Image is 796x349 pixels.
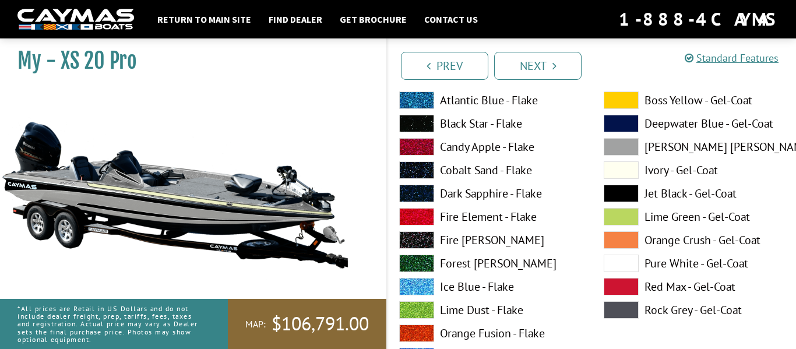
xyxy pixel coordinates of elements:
[17,9,134,30] img: white-logo-c9c8dbefe5ff5ceceb0f0178aa75bf4bb51f6bca0971e226c86eb53dfe498488.png
[399,255,580,272] label: Forest [PERSON_NAME]
[399,278,580,295] label: Ice Blue - Flake
[604,255,785,272] label: Pure White - Gel-Coat
[604,301,785,319] label: Rock Grey - Gel-Coat
[17,48,357,74] h1: My - XS 20 Pro
[399,91,580,109] label: Atlantic Blue - Flake
[418,12,484,27] a: Contact Us
[228,299,386,349] a: MAP:$106,791.00
[399,185,580,202] label: Dark Sapphire - Flake
[604,138,785,156] label: [PERSON_NAME] [PERSON_NAME] - Gel-Coat
[17,299,202,349] p: *All prices are Retail in US Dollars and do not include dealer freight, prep, tariffs, fees, taxe...
[619,6,779,32] div: 1-888-4CAYMAS
[399,138,580,156] label: Candy Apple - Flake
[399,325,580,342] label: Orange Fusion - Flake
[401,52,488,80] a: Prev
[604,115,785,132] label: Deepwater Blue - Gel-Coat
[152,12,257,27] a: Return to main site
[399,208,580,225] label: Fire Element - Flake
[494,52,582,80] a: Next
[334,12,413,27] a: Get Brochure
[272,312,369,336] span: $106,791.00
[604,231,785,249] label: Orange Crush - Gel-Coat
[604,208,785,225] label: Lime Green - Gel-Coat
[604,185,785,202] label: Jet Black - Gel-Coat
[604,91,785,109] label: Boss Yellow - Gel-Coat
[604,278,785,295] label: Red Max - Gel-Coat
[399,115,580,132] label: Black Star - Flake
[399,301,580,319] label: Lime Dust - Flake
[245,318,266,330] span: MAP:
[399,231,580,249] label: Fire [PERSON_NAME]
[399,161,580,179] label: Cobalt Sand - Flake
[604,161,785,179] label: Ivory - Gel-Coat
[263,12,328,27] a: Find Dealer
[685,51,779,65] a: Standard Features
[398,50,796,80] ul: Pagination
